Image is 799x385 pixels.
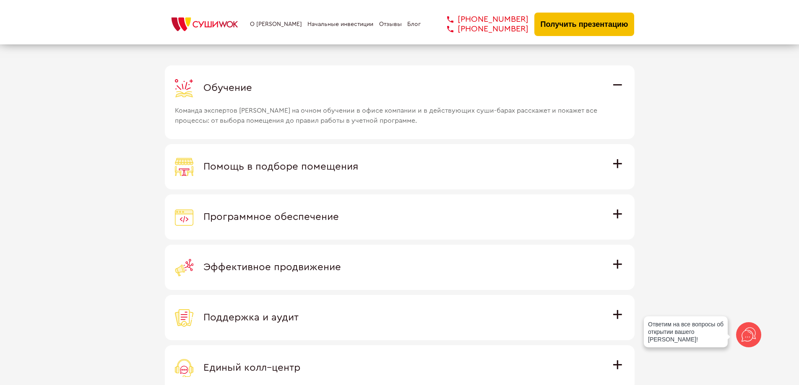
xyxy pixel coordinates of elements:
[203,212,339,222] span: Программное обеспечение
[379,21,402,28] a: Отзывы
[435,24,528,34] a: [PHONE_NUMBER]
[534,13,635,36] button: Получить презентацию
[165,15,245,34] img: СУШИWOK
[203,262,341,272] span: Эффективное продвижение
[175,97,602,126] span: Команда экспертов [PERSON_NAME] на очном обучении в офисе компании и в действующих суши-барах рас...
[203,363,300,373] span: Единый колл–центр
[203,313,299,323] span: Поддержка и аудит
[203,162,358,172] span: Помощь в подборе помещения
[407,21,421,28] a: Блог
[435,15,528,24] a: [PHONE_NUMBER]
[203,83,252,93] span: Обучение
[250,21,302,28] a: О [PERSON_NAME]
[307,21,373,28] a: Начальные инвестиции
[644,316,728,347] div: Ответим на все вопросы об открытии вашего [PERSON_NAME]!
